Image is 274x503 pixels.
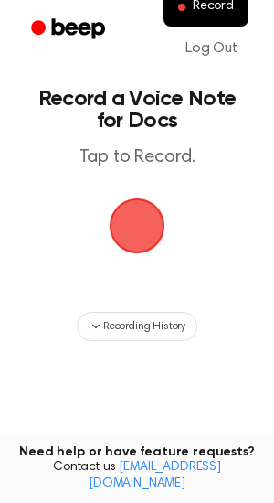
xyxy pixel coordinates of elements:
[110,198,164,253] img: Beep Logo
[89,461,221,490] a: [EMAIL_ADDRESS][DOMAIN_NAME]
[18,12,121,48] a: Beep
[167,27,256,70] a: Log Out
[33,88,241,132] h1: Record a Voice Note for Docs
[33,146,241,169] p: Tap to Record.
[77,312,197,341] button: Recording History
[11,460,263,492] span: Contact us
[103,318,185,335] span: Recording History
